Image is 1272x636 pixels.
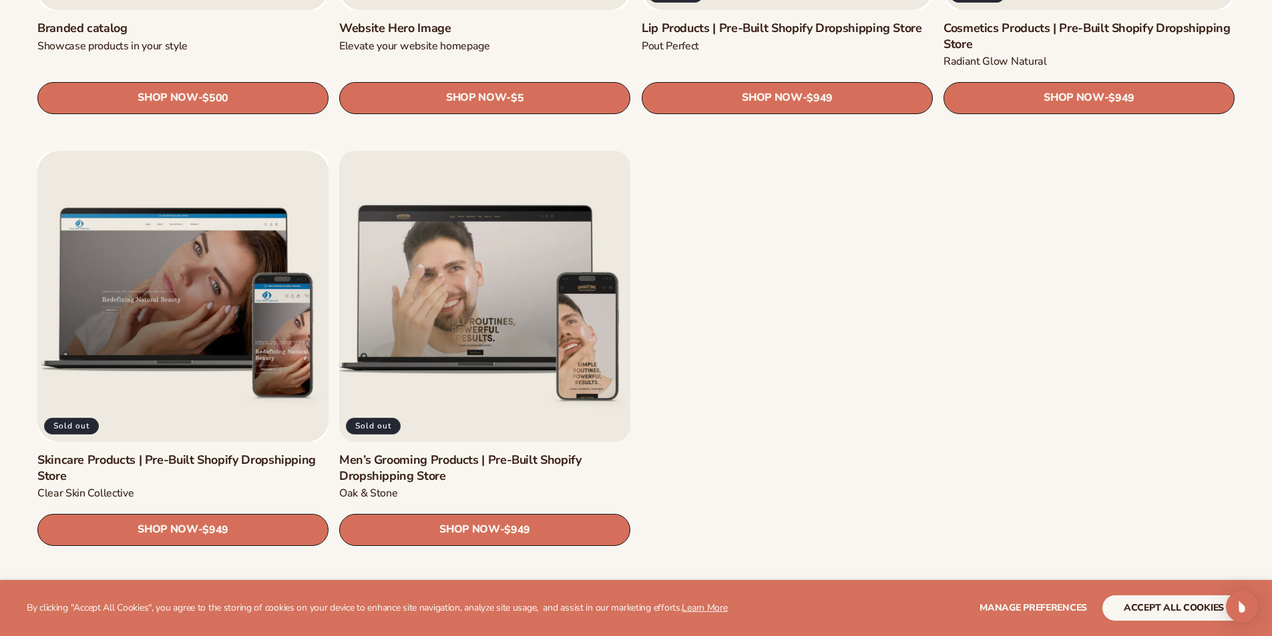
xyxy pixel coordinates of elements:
[742,91,802,104] span: SHOP NOW
[27,603,728,614] p: By clicking "Accept All Cookies", you agree to the storing of cookies on your device to enhance s...
[511,91,523,104] span: $5
[339,21,630,36] a: Website Hero Image
[202,524,228,537] span: $949
[642,21,933,36] a: Lip Products | Pre-Built Shopify Dropshipping Store
[339,81,630,113] a: SHOP NOW- $5
[339,453,630,485] a: Men’s Grooming Products | Pre-Built Shopify Dropshipping Store
[682,601,727,614] a: Learn More
[980,601,1087,614] span: Manage preferences
[446,91,506,104] span: SHOP NOW
[339,514,630,546] a: SHOP NOW- $949
[37,514,329,546] a: SHOP NOW- $949
[943,81,1235,113] a: SHOP NOW- $949
[943,21,1235,52] a: Cosmetics Products | Pre-Built Shopify Dropshipping Store
[642,81,933,113] a: SHOP NOW- $949
[202,91,228,104] span: $500
[1044,91,1104,104] span: SHOP NOW
[807,91,833,104] span: $949
[505,524,531,537] span: $949
[1102,595,1245,621] button: accept all cookies
[138,524,198,537] span: SHOP NOW
[980,595,1087,621] button: Manage preferences
[1108,91,1134,104] span: $949
[1226,591,1258,623] div: Open Intercom Messenger
[37,81,329,113] a: SHOP NOW- $500
[37,453,329,485] a: Skincare Products | Pre-Built Shopify Dropshipping Store
[138,91,198,104] span: SHOP NOW
[439,524,499,537] span: SHOP NOW
[37,21,329,36] a: Branded catalog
